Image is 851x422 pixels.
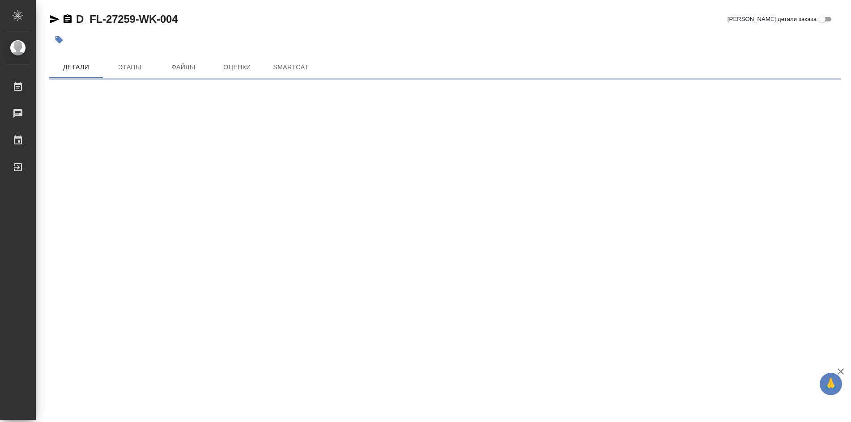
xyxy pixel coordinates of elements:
[108,62,151,73] span: Этапы
[55,62,98,73] span: Детали
[49,30,69,50] button: Добавить тэг
[820,373,842,395] button: 🙏
[62,14,73,25] button: Скопировать ссылку
[269,62,312,73] span: SmartCat
[76,13,178,25] a: D_FL-27259-WK-004
[49,14,60,25] button: Скопировать ссылку для ЯМессенджера
[823,375,838,393] span: 🙏
[216,62,259,73] span: Оценки
[728,15,817,24] span: [PERSON_NAME] детали заказа
[162,62,205,73] span: Файлы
